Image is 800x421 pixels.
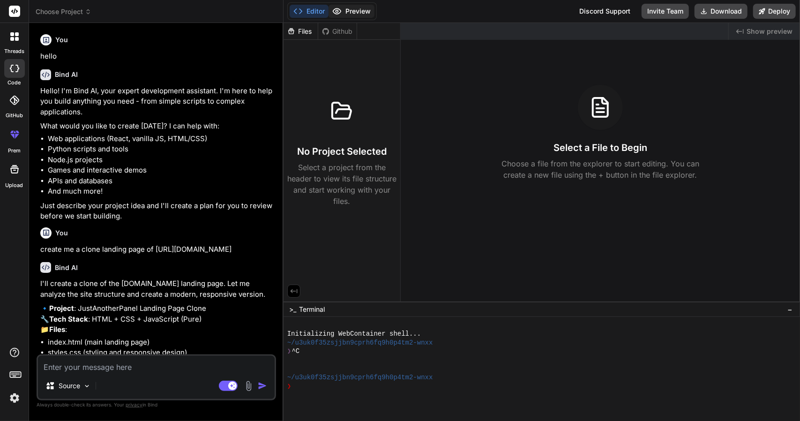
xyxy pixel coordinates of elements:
span: Show preview [747,27,793,36]
img: settings [7,390,22,406]
img: Pick Models [83,382,91,390]
div: Files [284,27,318,36]
span: ^C [292,347,300,356]
h6: You [55,228,68,238]
span: >_ [289,305,296,314]
p: create me a clone landing page of [URL][DOMAIN_NAME] [40,244,274,255]
span: ❯ [287,347,292,356]
span: Terminal [299,305,325,314]
img: icon [258,381,267,391]
p: 🔹 : JustAnotherPanel Landing Page Clone 🔧 : HTML + CSS + JavaScript (Pure) 📁 : [40,303,274,335]
p: Just describe your project idea and I'll create a plan for you to review before we start building. [40,201,274,222]
li: Node.js projects [48,155,274,165]
label: Upload [6,181,23,189]
h6: Bind AI [55,263,78,272]
strong: Tech Stack [49,315,88,323]
li: index.html (main landing page) [48,337,274,348]
span: Choose Project [36,7,91,16]
span: − [787,305,793,314]
button: Download [695,4,748,19]
span: Initializing WebContainer shell... [287,330,421,338]
button: − [785,302,794,317]
p: Hello! I'm Bind AI, your expert development assistant. I'm here to help you build anything you ne... [40,86,274,118]
label: threads [4,47,24,55]
p: hello [40,51,274,62]
label: prem [8,147,21,155]
li: Web applications (React, vanilla JS, HTML/CSS) [48,134,274,144]
label: GitHub [6,112,23,120]
span: ~/u3uk0f35zsjjbn9cprh6fq9h0p4tm2-wnxx [287,338,433,347]
p: What would you like to create [DATE]? I can help with: [40,121,274,132]
div: Discord Support [574,4,636,19]
p: I'll create a clone of the [DOMAIN_NAME] landing page. Let me analyze the site structure and crea... [40,278,274,300]
p: Source [59,381,80,391]
img: attachment [243,381,254,391]
div: Github [318,27,357,36]
label: code [8,79,21,87]
button: Deploy [753,4,796,19]
li: Games and interactive demos [48,165,274,176]
strong: Project [49,304,74,313]
li: styles.css (styling and responsive design) [48,347,274,358]
h6: You [55,35,68,45]
strong: Files [49,325,65,334]
button: Invite Team [642,4,689,19]
h3: Select a File to Begin [553,141,647,154]
span: ~/u3uk0f35zsjjbn9cprh6fq9h0p4tm2-wnxx [287,373,433,382]
li: Python scripts and tools [48,144,274,155]
button: Preview [329,5,374,18]
span: ❯ [287,382,292,391]
li: And much more! [48,186,274,197]
p: Select a project from the header to view its file structure and start working with your files. [287,162,396,207]
li: APIs and databases [48,176,274,187]
h3: No Project Selected [297,145,387,158]
p: Always double-check its answers. Your in Bind [37,400,276,409]
h6: Bind AI [55,70,78,79]
button: Editor [290,5,329,18]
span: privacy [126,402,142,407]
p: Choose a file from the explorer to start editing. You can create a new file using the + button in... [495,158,705,180]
